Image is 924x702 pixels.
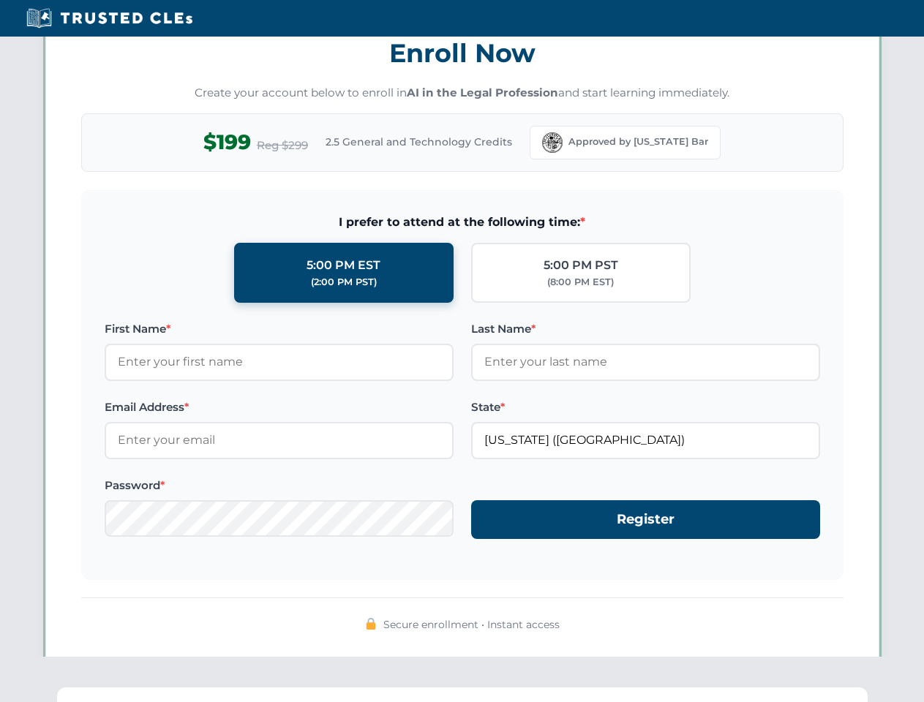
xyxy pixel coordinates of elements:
[471,399,820,416] label: State
[307,256,380,275] div: 5:00 PM EST
[326,134,512,150] span: 2.5 General and Technology Credits
[544,256,618,275] div: 5:00 PM PST
[105,399,454,416] label: Email Address
[542,132,563,153] img: Florida Bar
[257,137,308,154] span: Reg $299
[471,422,820,458] input: Florida (FL)
[203,126,251,159] span: $199
[105,477,454,494] label: Password
[407,86,558,99] strong: AI in the Legal Profession
[105,422,454,458] input: Enter your email
[22,7,197,29] img: Trusted CLEs
[568,135,708,149] span: Approved by [US_STATE] Bar
[81,30,844,76] h3: Enroll Now
[105,344,454,380] input: Enter your first name
[105,320,454,338] label: First Name
[311,275,377,290] div: (2:00 PM PST)
[365,618,377,630] img: 🔒
[471,320,820,338] label: Last Name
[547,275,614,290] div: (8:00 PM EST)
[81,85,844,102] p: Create your account below to enroll in and start learning immediately.
[471,344,820,380] input: Enter your last name
[105,213,820,232] span: I prefer to attend at the following time:
[471,500,820,539] button: Register
[383,616,560,633] span: Secure enrollment • Instant access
